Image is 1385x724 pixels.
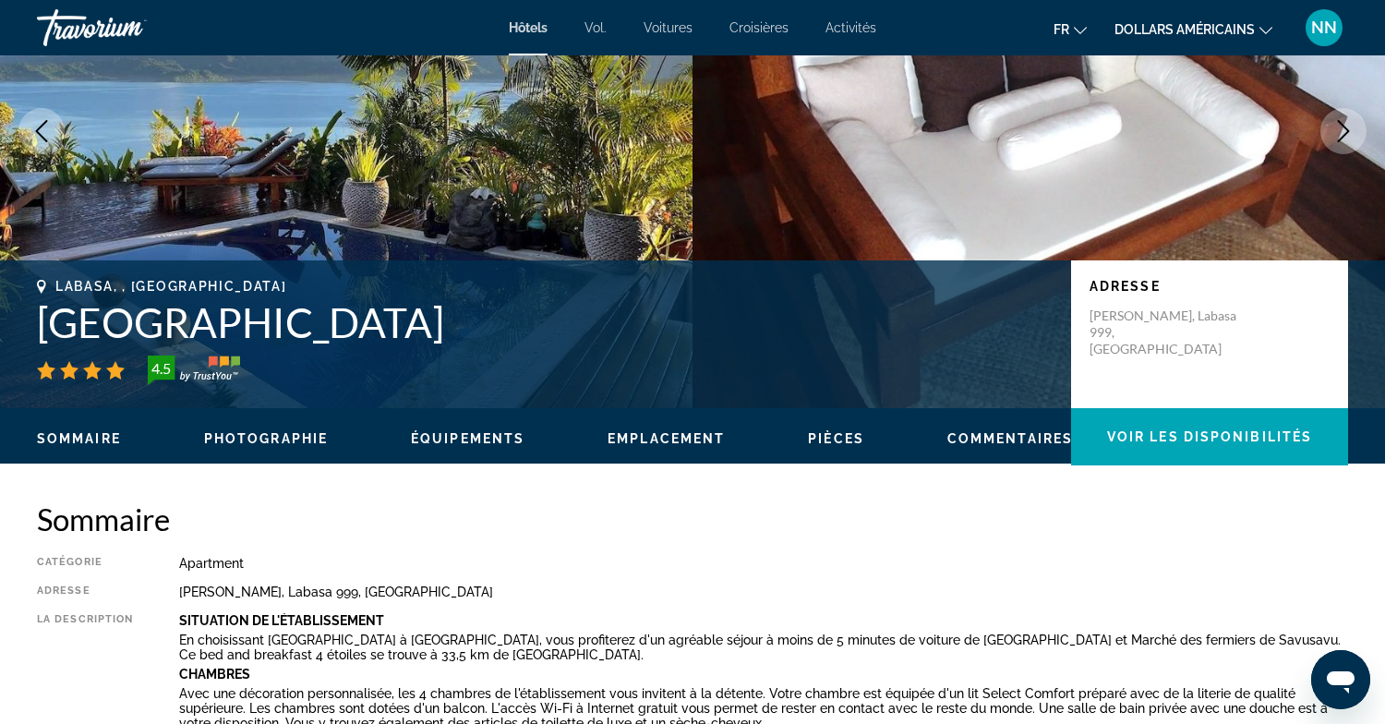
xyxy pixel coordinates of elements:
font: fr [1054,22,1069,37]
iframe: Bouton de lancement de la fenêtre de messagerie [1311,650,1370,709]
font: NN [1311,18,1337,37]
span: Sommaire [37,431,121,446]
h1: [GEOGRAPHIC_DATA] [37,298,1053,346]
div: Apartment [179,556,1348,571]
button: Next image [1320,108,1367,154]
a: Hôtels [509,20,548,35]
div: [PERSON_NAME], Labasa 999, [GEOGRAPHIC_DATA] [179,585,1348,599]
button: Previous image [18,108,65,154]
p: Adresse [1090,279,1330,294]
span: Voir les disponibilités [1107,429,1312,444]
button: Menu utilisateur [1300,8,1348,47]
button: Équipements [411,430,524,447]
button: Emplacement [608,430,725,447]
span: Pièces [808,431,864,446]
h2: Sommaire [37,501,1348,537]
a: Voitures [644,20,692,35]
div: 4.5 [142,357,179,380]
p: [PERSON_NAME], Labasa 999, [GEOGRAPHIC_DATA] [1090,308,1237,357]
b: Situation De L'établissement [179,613,384,628]
button: Photographie [204,430,328,447]
button: Changer de langue [1054,16,1087,42]
span: Emplacement [608,431,725,446]
button: Commentaires [947,430,1073,447]
button: Voir les disponibilités [1071,408,1348,465]
span: Équipements [411,431,524,446]
span: Commentaires [947,431,1073,446]
span: Labasa, , [GEOGRAPHIC_DATA] [55,279,286,294]
img: trustyou-badge-hor.svg [148,356,240,385]
span: Photographie [204,431,328,446]
button: Pièces [808,430,864,447]
a: Travorium [37,4,222,52]
font: dollars américains [1114,22,1255,37]
a: Croisières [729,20,789,35]
b: Chambres [179,667,250,682]
button: Sommaire [37,430,121,447]
p: En choisissant [GEOGRAPHIC_DATA] à [GEOGRAPHIC_DATA], vous profiterez d'un agréable séjour à moin... [179,633,1348,662]
div: Catégorie [37,556,133,571]
div: Adresse [37,585,133,599]
a: Vol. [584,20,607,35]
a: Activités [825,20,876,35]
button: Changer de devise [1114,16,1272,42]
